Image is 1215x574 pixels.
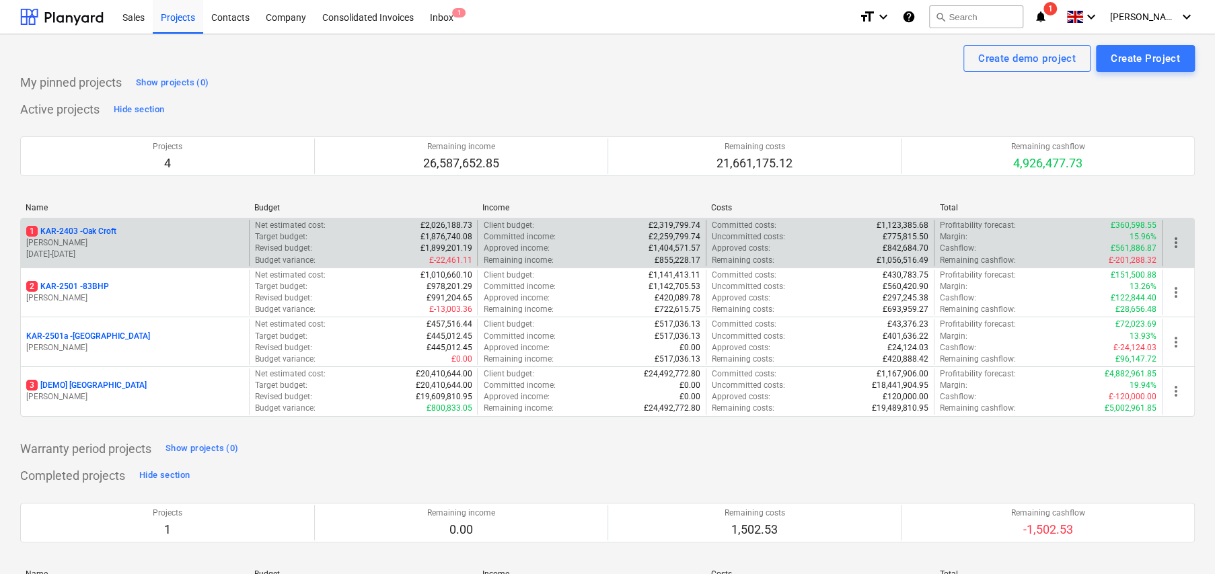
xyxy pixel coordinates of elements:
[451,354,472,365] p: £0.00
[939,203,1157,212] div: Total
[153,141,182,153] p: Projects
[883,331,928,342] p: £401,636.22
[483,255,553,266] p: Remaining income :
[1111,220,1156,231] p: £360,598.55
[872,380,928,391] p: £18,441,904.95
[162,438,242,460] button: Show projects (0)
[255,391,312,403] p: Revised budget :
[255,243,312,254] p: Revised budget :
[712,255,774,266] p: Remaining costs :
[712,368,776,380] p: Committed costs :
[1096,45,1195,72] button: Create Project
[165,441,238,456] div: Show projects (0)
[1034,9,1047,25] i: notifications
[644,403,700,414] p: £24,492,772.80
[649,231,700,243] p: £2,259,799.74
[940,270,1016,281] p: Profitability forecast :
[483,380,555,391] p: Committed income :
[883,231,928,243] p: £775,815.50
[26,342,244,354] p: [PERSON_NAME]
[429,255,472,266] p: £-22,461.11
[136,75,209,91] div: Show projects (0)
[255,255,316,266] p: Budget variance :
[1130,231,1156,243] p: 15.96%
[420,220,472,231] p: £2,026,188.73
[875,9,891,25] i: keyboard_arrow_down
[427,507,495,519] p: Remaining income
[255,270,326,281] p: Net estimated cost :
[877,255,928,266] p: £1,056,516.49
[1115,354,1156,365] p: £96,147.72
[1011,522,1085,538] p: -1,502.53
[26,331,244,354] div: KAR-2501a -[GEOGRAPHIC_DATA][PERSON_NAME]
[1110,11,1177,22] span: [PERSON_NAME]
[655,292,700,304] p: £420,089.78
[483,342,549,354] p: Approved income :
[483,354,553,365] p: Remaining income :
[940,255,1016,266] p: Remaining cashflow :
[649,220,700,231] p: £2,319,799.74
[1168,284,1184,300] span: more_vert
[940,231,967,243] p: Margin :
[716,141,793,153] p: Remaining costs
[655,354,700,365] p: £517,036.13
[655,304,700,315] p: £722,615.75
[978,50,1076,67] div: Create demo project
[483,368,533,380] p: Client budget :
[139,468,190,483] div: Hide section
[26,237,244,249] p: [PERSON_NAME]
[452,8,466,17] span: 1
[482,203,700,212] div: Income
[712,220,776,231] p: Committed costs :
[679,380,700,391] p: £0.00
[255,304,316,315] p: Budget variance :
[940,304,1016,315] p: Remaining cashflow :
[712,231,785,243] p: Uncommitted costs :
[679,391,700,403] p: £0.00
[255,281,307,292] p: Target budget :
[426,319,472,330] p: £457,516.44
[1011,155,1085,171] p: 4,926,477.73
[427,522,495,538] p: 0.00
[255,220,326,231] p: Net estimated cost :
[26,281,38,292] span: 2
[26,331,150,342] p: KAR-2501a - [GEOGRAPHIC_DATA]
[883,292,928,304] p: £297,245.38
[255,342,312,354] p: Revised budget :
[940,391,976,403] p: Cashflow :
[26,380,38,391] span: 3
[26,281,244,304] div: 2KAR-2501 -83BHP[PERSON_NAME]
[712,304,774,315] p: Remaining costs :
[255,231,307,243] p: Target budget :
[26,203,244,212] div: Name
[255,354,316,365] p: Budget variance :
[712,354,774,365] p: Remaining costs :
[153,522,182,538] p: 1
[940,319,1016,330] p: Profitability forecast :
[26,380,147,391] p: [DEMO] [GEOGRAPHIC_DATA]
[423,141,499,153] p: Remaining income
[712,391,770,403] p: Approved costs :
[712,292,770,304] p: Approved costs :
[940,243,976,254] p: Cashflow :
[859,9,875,25] i: format_size
[883,270,928,281] p: £430,783.75
[426,292,472,304] p: £991,204.65
[679,342,700,354] p: £0.00
[255,331,307,342] p: Target budget :
[26,281,109,292] p: KAR-2501 - 83BHP
[877,368,928,380] p: £1,167,906.00
[712,281,785,292] p: Uncommitted costs :
[712,342,770,354] p: Approved costs :
[940,331,967,342] p: Margin :
[877,220,928,231] p: £1,123,385.68
[426,342,472,354] p: £445,012.45
[255,319,326,330] p: Net estimated cost :
[255,403,316,414] p: Budget variance :
[1011,507,1085,519] p: Remaining cashflow
[1168,334,1184,350] span: more_vert
[153,507,182,519] p: Projects
[935,11,946,22] span: search
[712,331,785,342] p: Uncommitted costs :
[1083,9,1099,25] i: keyboard_arrow_down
